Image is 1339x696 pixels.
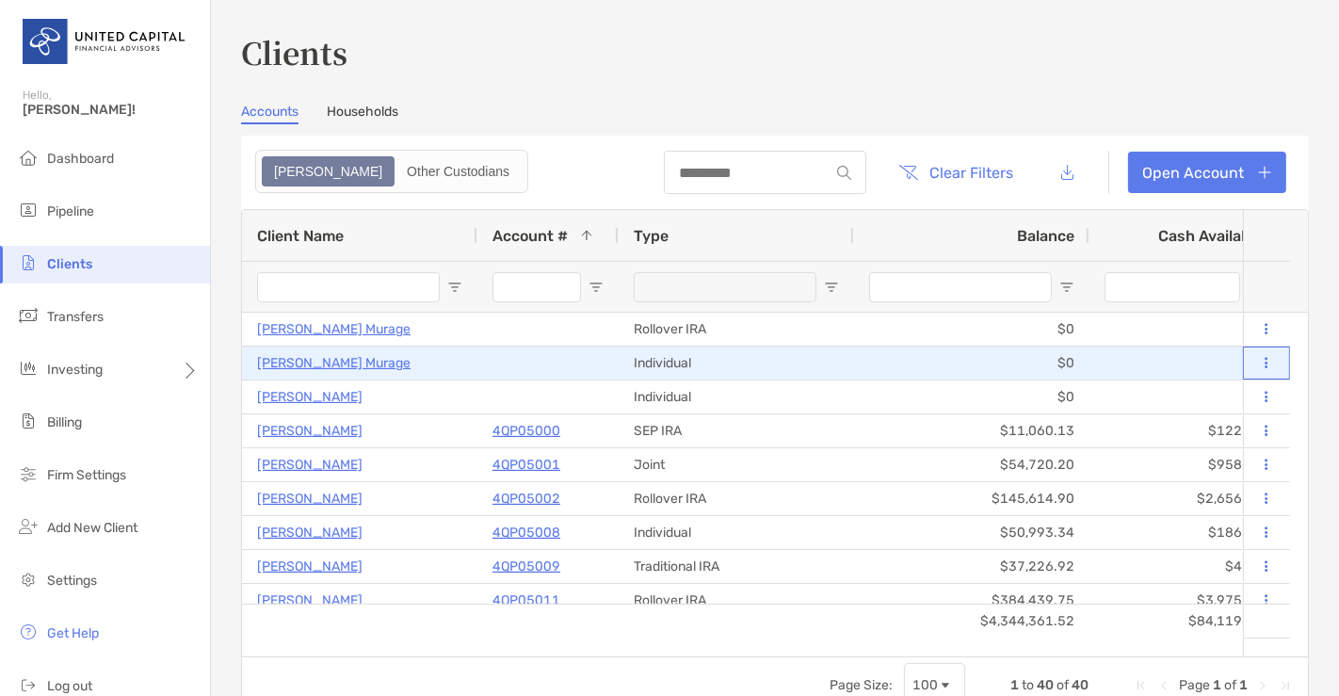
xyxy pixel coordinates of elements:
[1158,227,1263,245] span: Cash Available
[17,462,40,485] img: firm-settings icon
[837,166,851,180] img: input icon
[634,227,669,245] span: Type
[327,104,398,124] a: Households
[589,280,604,295] button: Open Filter Menu
[257,272,440,302] input: Client Name Filter Input
[47,520,137,536] span: Add New Client
[492,453,560,477] a: 4QP05001
[447,280,462,295] button: Open Filter Menu
[1179,677,1210,693] span: Page
[241,30,1309,73] h3: Clients
[492,227,568,245] span: Account #
[257,521,363,544] a: [PERSON_NAME]
[854,448,1089,481] div: $54,720.20
[869,272,1052,302] input: Balance Filter Input
[492,272,581,302] input: Account # Filter Input
[257,317,411,341] a: [PERSON_NAME] Murage
[17,357,40,380] img: investing icon
[854,584,1089,617] div: $384,439.75
[47,678,92,694] span: Log out
[619,380,854,413] div: Individual
[619,550,854,583] div: Traditional IRA
[885,152,1028,193] button: Clear Filters
[1089,414,1278,447] div: $122.67
[257,589,363,612] p: [PERSON_NAME]
[1017,227,1074,245] span: Balance
[854,482,1089,515] div: $145,614.90
[854,380,1089,413] div: $0
[1128,152,1286,193] a: Open Account
[396,158,520,185] div: Other Custodians
[854,347,1089,380] div: $0
[23,102,199,118] span: [PERSON_NAME]!
[257,385,363,409] a: [PERSON_NAME]
[1059,280,1074,295] button: Open Filter Menu
[17,304,40,327] img: transfers icon
[17,251,40,274] img: clients icon
[17,146,40,169] img: dashboard icon
[17,673,40,696] img: logout icon
[1134,678,1149,693] div: First Page
[1089,550,1278,583] div: $4.31
[17,568,40,591] img: settings icon
[1089,584,1278,617] div: $3,975.79
[1010,677,1019,693] span: 1
[492,521,560,544] a: 4QP05008
[257,227,344,245] span: Client Name
[492,589,560,612] a: 4QP05011
[47,256,92,272] span: Clients
[824,280,839,295] button: Open Filter Menu
[492,487,560,510] a: 4QP05002
[1089,605,1278,638] div: $84,119.46
[1278,678,1293,693] div: Last Page
[257,453,363,477] a: [PERSON_NAME]
[1224,677,1236,693] span: of
[47,362,103,378] span: Investing
[619,584,854,617] div: Rollover IRA
[47,414,82,430] span: Billing
[255,150,528,193] div: segmented control
[854,313,1089,346] div: $0
[492,555,560,578] a: 4QP05009
[47,573,97,589] span: Settings
[619,313,854,346] div: Rollover IRA
[257,419,363,443] a: [PERSON_NAME]
[1022,677,1034,693] span: to
[619,448,854,481] div: Joint
[17,410,40,432] img: billing icon
[47,625,99,641] span: Get Help
[854,414,1089,447] div: $11,060.13
[264,158,393,185] div: Zoe
[1105,272,1240,302] input: Cash Available Filter Input
[257,351,411,375] a: [PERSON_NAME] Murage
[854,605,1089,638] div: $4,344,361.52
[619,516,854,549] div: Individual
[619,414,854,447] div: SEP IRA
[1072,677,1089,693] span: 40
[47,151,114,167] span: Dashboard
[854,550,1089,583] div: $37,226.92
[47,203,94,219] span: Pipeline
[257,487,363,510] a: [PERSON_NAME]
[1037,677,1054,693] span: 40
[17,199,40,221] img: pipeline icon
[1089,516,1278,549] div: $186.04
[241,104,298,124] a: Accounts
[492,419,560,443] a: 4QP05000
[619,347,854,380] div: Individual
[257,555,363,578] a: [PERSON_NAME]
[830,677,893,693] div: Page Size:
[854,516,1089,549] div: $50,993.34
